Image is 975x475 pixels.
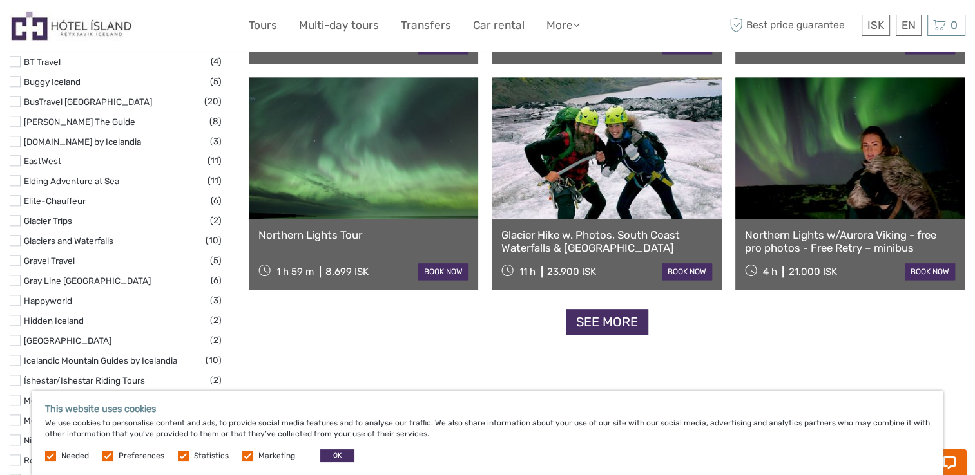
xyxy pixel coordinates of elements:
[210,293,222,308] span: (3)
[10,10,133,41] img: Hótel Ísland
[210,313,222,328] span: (2)
[547,266,596,277] div: 23.900 ISK
[745,228,955,255] a: Northern Lights w/Aurora Viking - free pro photos - Free Retry – minibus
[24,116,135,127] a: [PERSON_NAME] The Guide
[45,404,930,414] h5: This website uses cookies
[905,263,955,280] a: book now
[119,451,164,461] label: Preferences
[24,176,119,186] a: Elding Adventure at Sea
[726,15,858,36] span: Best price guarantee
[208,153,222,168] span: (11)
[24,435,64,445] a: Nicetravel
[24,256,75,266] a: Gravel Travel
[204,94,222,109] span: (20)
[209,114,222,129] span: (8)
[867,19,884,32] span: ISK
[662,263,712,280] a: book now
[210,74,222,89] span: (5)
[896,15,922,36] div: EN
[566,309,648,335] a: See more
[325,266,369,277] div: 8.699 ISK
[24,335,111,346] a: [GEOGRAPHIC_DATA]
[24,415,179,425] a: Mountaineers of [GEOGRAPHIC_DATA]
[210,333,222,348] span: (2)
[24,216,72,226] a: Glacier Trips
[61,451,89,461] label: Needed
[24,77,81,87] a: Buggy Iceland
[24,455,156,465] a: Reykjavik Excursions by Icelandia
[208,173,222,188] span: (11)
[24,395,164,405] a: Mega Zipline [GEOGRAPHIC_DATA]
[320,449,354,462] button: OK
[299,16,379,35] a: Multi-day tours
[206,353,222,368] span: (10)
[24,156,61,166] a: EastWest
[148,20,164,35] button: Open LiveChat chat widget
[210,213,222,228] span: (2)
[206,233,222,248] span: (10)
[949,19,960,32] span: 0
[249,16,277,35] a: Tours
[401,16,451,35] a: Transfers
[519,266,536,277] span: 11 h
[32,391,943,475] div: We use cookies to personalise content and ads, to provide social media features and to analyse ou...
[211,273,222,288] span: (6)
[24,57,61,67] a: BT Travel
[762,266,777,277] span: 4 h
[258,228,468,241] a: Northern Lights Tour
[18,23,146,33] p: Chat now
[210,373,222,387] span: (2)
[24,236,113,246] a: Glaciers and Waterfalls
[501,228,711,255] a: Glacier Hike w. Photos, South Coast Waterfalls & [GEOGRAPHIC_DATA]
[418,263,468,280] a: book now
[24,97,152,107] a: BusTravel [GEOGRAPHIC_DATA]
[24,136,141,147] a: [DOMAIN_NAME] by Icelandia
[24,315,84,326] a: Hidden Iceland
[211,193,222,208] span: (6)
[24,196,86,206] a: Elite-Chauffeur
[276,266,314,277] span: 1 h 59 m
[258,451,295,461] label: Marketing
[211,54,222,69] span: (4)
[24,275,151,286] a: Gray Line [GEOGRAPHIC_DATA]
[210,253,222,268] span: (5)
[24,295,72,306] a: Happyworld
[788,266,836,277] div: 21.000 ISK
[194,451,229,461] label: Statistics
[546,16,580,35] a: More
[24,375,145,386] a: Íshestar/Ishestar Riding Tours
[473,16,525,35] a: Car rental
[24,355,177,366] a: Icelandic Mountain Guides by Icelandia
[210,134,222,149] span: (3)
